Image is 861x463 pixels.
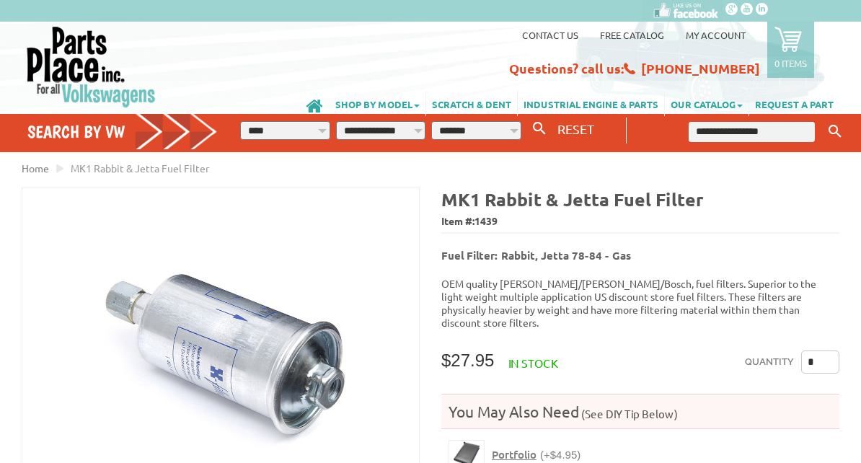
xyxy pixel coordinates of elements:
[774,57,807,69] p: 0 items
[665,91,749,116] a: OUR CATALOG
[492,448,580,462] a: Portfolio(+$4.95)
[25,25,157,108] img: Parts Place Inc!
[441,188,704,211] b: MK1 Rabbit & Jetta Fuel Filter
[441,277,839,329] p: OEM quality [PERSON_NAME]/[PERSON_NAME]/Bosch, fuel filters. Superior to the light weight multipl...
[474,214,498,227] span: 1439
[745,350,794,374] label: Quantity
[426,91,517,116] a: SCRATCH & DENT
[824,120,846,144] button: Keyword Search
[71,162,209,175] span: MK1 Rabbit & Jetta Fuel Filter
[579,407,678,420] span: (See DIY Tip Below)
[540,449,580,461] span: (+$4.95)
[441,350,494,370] span: $27.95
[22,162,49,175] a: Home
[557,121,594,136] span: RESET
[527,118,552,139] button: Search By VW...
[518,91,664,116] a: INDUSTRIAL ENGINE & PARTS
[508,356,558,370] span: In stock
[522,29,578,41] a: Contact us
[492,447,537,462] span: Portfolio
[27,121,218,142] h4: Search by VW
[441,402,839,421] h4: You May Also Need
[441,211,839,232] span: Item #:
[552,118,600,139] button: RESET
[749,91,839,116] a: REQUEST A PART
[330,91,425,116] a: SHOP BY MODEL
[686,29,746,41] a: My Account
[441,248,631,263] b: Fuel Filter: Rabbit, Jetta 78-84 - Gas
[600,29,664,41] a: Free Catalog
[767,22,814,78] a: 0 items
